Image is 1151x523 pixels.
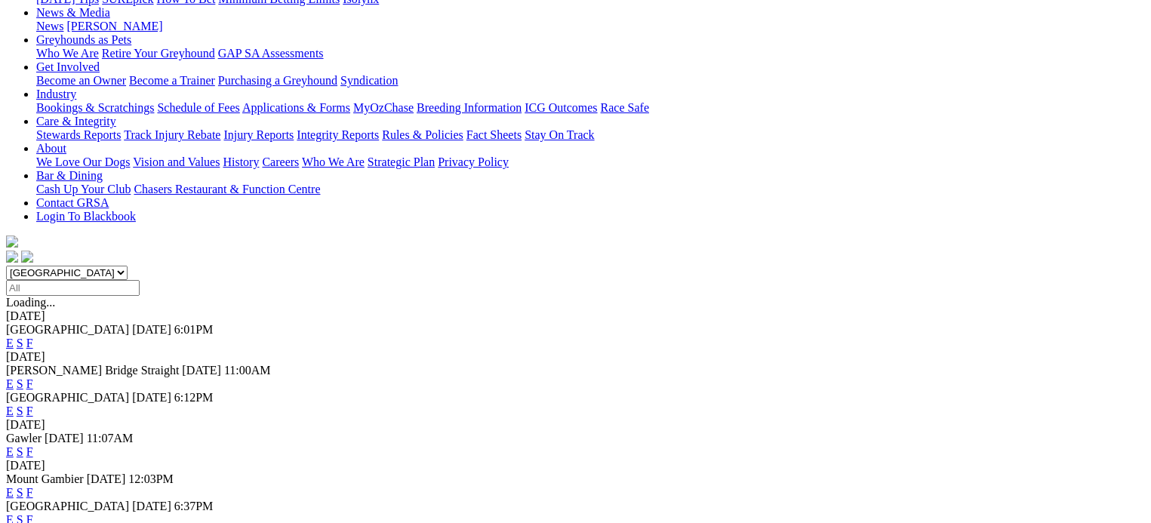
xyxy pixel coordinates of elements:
span: 6:37PM [174,500,214,512]
div: Greyhounds as Pets [36,47,1145,60]
a: Bookings & Scratchings [36,101,154,114]
span: [GEOGRAPHIC_DATA] [6,391,129,404]
a: Applications & Forms [242,101,350,114]
a: E [6,405,14,417]
a: S [17,486,23,499]
a: S [17,337,23,349]
a: Login To Blackbook [36,210,136,223]
a: E [6,486,14,499]
div: [DATE] [6,350,1145,364]
a: Integrity Reports [297,128,379,141]
a: Become an Owner [36,74,126,87]
span: [DATE] [132,500,171,512]
a: MyOzChase [353,101,414,114]
a: Chasers Restaurant & Function Centre [134,183,320,195]
a: Cash Up Your Club [36,183,131,195]
a: Greyhounds as Pets [36,33,131,46]
input: Select date [6,280,140,296]
a: S [17,377,23,390]
span: [DATE] [87,472,126,485]
span: 11:00AM [224,364,271,377]
a: Vision and Values [133,155,220,168]
a: F [26,405,33,417]
div: Get Involved [36,74,1145,88]
a: E [6,377,14,390]
span: Gawler [6,432,42,445]
img: facebook.svg [6,251,18,263]
a: Purchasing a Greyhound [218,74,337,87]
img: logo-grsa-white.png [6,235,18,248]
a: F [26,337,33,349]
a: Contact GRSA [36,196,109,209]
a: Stay On Track [525,128,594,141]
div: [DATE] [6,459,1145,472]
a: S [17,445,23,458]
a: Fact Sheets [466,128,522,141]
a: History [223,155,259,168]
span: Loading... [6,296,55,309]
a: Stewards Reports [36,128,121,141]
a: Syndication [340,74,398,87]
a: Rules & Policies [382,128,463,141]
a: E [6,337,14,349]
span: [DATE] [182,364,221,377]
span: [GEOGRAPHIC_DATA] [6,500,129,512]
a: News & Media [36,6,110,19]
a: Strategic Plan [368,155,435,168]
a: E [6,445,14,458]
a: Careers [262,155,299,168]
span: 6:01PM [174,323,214,336]
span: [DATE] [132,323,171,336]
span: 12:03PM [128,472,174,485]
a: About [36,142,66,155]
span: [DATE] [45,432,84,445]
div: About [36,155,1145,169]
a: Track Injury Rebate [124,128,220,141]
a: We Love Our Dogs [36,155,130,168]
span: Mount Gambier [6,472,84,485]
a: Breeding Information [417,101,522,114]
a: F [26,445,33,458]
a: Retire Your Greyhound [102,47,215,60]
a: Industry [36,88,76,100]
span: [DATE] [132,391,171,404]
div: Bar & Dining [36,183,1145,196]
a: F [26,377,33,390]
span: 6:12PM [174,391,214,404]
span: [GEOGRAPHIC_DATA] [6,323,129,336]
a: Get Involved [36,60,100,73]
div: Care & Integrity [36,128,1145,142]
a: F [26,486,33,499]
a: Become a Trainer [129,74,215,87]
span: [PERSON_NAME] Bridge Straight [6,364,179,377]
a: Bar & Dining [36,169,103,182]
span: 11:07AM [87,432,134,445]
a: [PERSON_NAME] [66,20,162,32]
img: twitter.svg [21,251,33,263]
a: Privacy Policy [438,155,509,168]
a: Who We Are [36,47,99,60]
a: News [36,20,63,32]
a: Race Safe [600,101,648,114]
a: Who We Are [302,155,365,168]
div: [DATE] [6,418,1145,432]
div: News & Media [36,20,1145,33]
a: GAP SA Assessments [218,47,324,60]
a: Care & Integrity [36,115,116,128]
a: Schedule of Fees [157,101,239,114]
a: ICG Outcomes [525,101,597,114]
a: S [17,405,23,417]
div: Industry [36,101,1145,115]
div: [DATE] [6,309,1145,323]
a: Injury Reports [223,128,294,141]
